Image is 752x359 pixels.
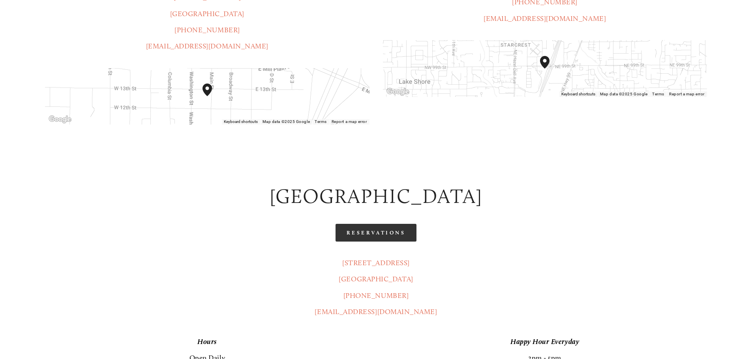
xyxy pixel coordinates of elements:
a: Reservations [336,224,417,242]
em: Happy Hour Everyday [510,337,579,346]
h2: [GEOGRAPHIC_DATA] [45,182,707,210]
img: Google [47,114,73,125]
div: Amaro's Table 816 Northeast 98th Circle Vancouver, WA, 98665, United States [540,56,559,81]
a: Open this area in Google Maps (opens a new window) [385,87,411,97]
a: Report a map error [332,119,367,124]
span: Map data ©2025 Google [263,119,310,124]
img: Google [385,87,411,97]
button: Keyboard shortcuts [561,91,595,97]
a: Report a map error [669,92,705,96]
em: Hours [197,337,217,346]
span: Map data ©2025 Google [600,92,647,96]
a: Terms [315,119,327,124]
button: Keyboard shortcuts [224,119,258,125]
a: [PHONE_NUMBER] [343,291,409,300]
a: Terms [652,92,664,96]
a: Open this area in Google Maps (opens a new window) [47,114,73,125]
div: Amaro's Table 1220 Main Street vancouver, United States [203,84,221,109]
a: [EMAIL_ADDRESS][DOMAIN_NAME] [315,307,437,316]
a: [STREET_ADDRESS][GEOGRAPHIC_DATA] [339,259,413,283]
